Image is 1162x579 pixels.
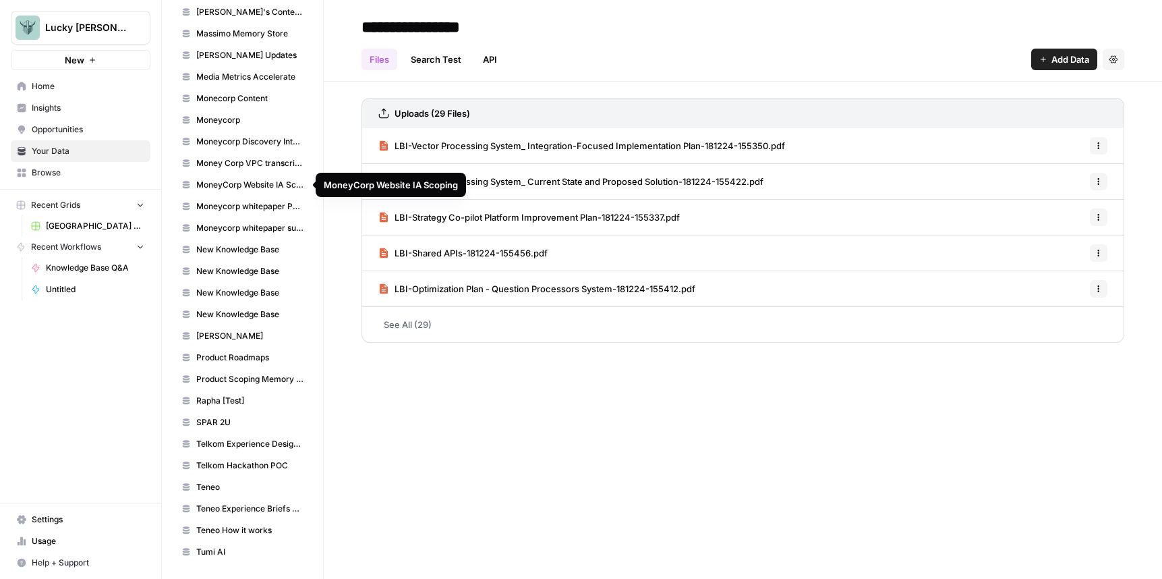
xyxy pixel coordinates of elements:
[11,552,150,574] button: Help + Support
[32,123,144,136] span: Opportunities
[378,128,785,163] a: LBI-Vector Processing System_ Integration-Focused Implementation Plan-181224-155350.pdf
[196,136,303,148] span: Moneycorp Discovery Interviews
[175,260,310,282] a: New Knowledge Base
[196,416,303,429] span: SPAR 2U
[175,304,310,325] a: New Knowledge Base
[45,21,127,34] span: Lucky [PERSON_NAME]
[32,80,144,92] span: Home
[1031,49,1097,70] button: Add Data
[11,195,150,215] button: Recent Grids
[175,153,310,174] a: Money Corp VPC transcripts
[11,97,150,119] a: Insights
[31,241,101,253] span: Recent Workflows
[196,308,303,321] span: New Knowledge Base
[46,283,144,296] span: Untitled
[196,222,303,234] span: Moneycorp whitepaper supply chain
[196,265,303,277] span: New Knowledge Base
[175,239,310,260] a: New Knowledge Base
[175,23,310,45] a: Massimo Memory Store
[32,557,144,569] span: Help + Support
[196,503,303,515] span: Teneo Experience Briefs 2025
[65,53,84,67] span: New
[196,6,303,18] span: [PERSON_NAME]'s Content Writer
[196,460,303,472] span: Telkom Hackathon POC
[31,199,80,211] span: Recent Grids
[32,514,144,526] span: Settings
[11,140,150,162] a: Your Data
[196,28,303,40] span: Massimo Memory Store
[175,368,310,390] a: Product Scoping Memory Store
[361,307,1124,342] a: See All (29)
[11,237,150,257] button: Recent Workflows
[175,1,310,23] a: [PERSON_NAME]'s Content Writer
[175,498,310,520] a: Teneo Experience Briefs 2025
[25,215,150,237] a: [GEOGRAPHIC_DATA] Tender - Stories
[196,395,303,407] span: Rapha [Test]
[395,175,763,188] span: LBI-Vector Processing System_ Current State and Proposed Solution-181224-155422.pdf
[378,164,763,199] a: LBI-Vector Processing System_ Current State and Proposed Solution-181224-155422.pdf
[32,102,144,114] span: Insights
[196,373,303,385] span: Product Scoping Memory Store
[25,279,150,300] a: Untitled
[175,455,310,476] a: Telkom Hackathon POC
[46,262,144,274] span: Knowledge Base Q&A
[32,167,144,179] span: Browse
[175,174,310,196] a: MoneyCorp Website IA Scoping
[11,50,150,70] button: New
[32,535,144,547] span: Usage
[324,178,458,192] div: MoneyCorp Website IA Scoping
[196,71,303,83] span: Media Metrics Accelerate
[395,107,470,120] h3: Uploads (29 Files)
[196,92,303,105] span: Monecorp Content
[175,520,310,541] a: Teneo How it works
[378,99,470,128] a: Uploads (29 Files)
[361,49,397,70] a: Files
[196,546,303,558] span: Tumi AI
[11,11,150,45] button: Workspace: Lucky Beard
[175,196,310,217] a: Moneycorp whitepaper Payroll
[196,352,303,364] span: Product Roadmaps
[11,119,150,140] a: Opportunities
[1051,53,1089,66] span: Add Data
[175,109,310,131] a: Moneycorp
[378,200,680,235] a: LBI-Strategy Co-pilot Platform Improvement Plan-181224-155337.pdf
[175,217,310,239] a: Moneycorp whitepaper supply chain
[11,509,150,530] a: Settings
[175,541,310,563] a: Tumi AI
[46,220,144,232] span: [GEOGRAPHIC_DATA] Tender - Stories
[175,476,310,498] a: Teneo
[196,157,303,169] span: Money Corp VPC transcripts
[175,88,310,109] a: Monecorp Content
[196,524,303,536] span: Teneo How it works
[378,236,548,271] a: LBI-Shared APIs-181224-155456.pdf
[196,49,303,61] span: [PERSON_NAME] Updates
[11,162,150,184] a: Browse
[395,211,680,224] span: LBI-Strategy Co-pilot Platform Improvement Plan-181224-155337.pdf
[11,530,150,552] a: Usage
[196,179,303,191] span: MoneyCorp Website IA Scoping
[25,257,150,279] a: Knowledge Base Q&A
[196,481,303,493] span: Teneo
[175,347,310,368] a: Product Roadmaps
[175,131,310,153] a: Moneycorp Discovery Interviews
[196,330,303,342] span: [PERSON_NAME]
[175,390,310,412] a: Rapha [Test]
[196,200,303,213] span: Moneycorp whitepaper Payroll
[196,287,303,299] span: New Knowledge Base
[378,271,695,306] a: LBI-Optimization Plan - Question Processors System-181224-155412.pdf
[175,325,310,347] a: [PERSON_NAME]
[395,139,785,153] span: LBI-Vector Processing System_ Integration-Focused Implementation Plan-181224-155350.pdf
[403,49,469,70] a: Search Test
[32,145,144,157] span: Your Data
[175,45,310,66] a: [PERSON_NAME] Updates
[175,412,310,433] a: SPAR 2U
[196,114,303,126] span: Moneycorp
[16,16,40,40] img: Lucky Beard Logo
[175,433,310,455] a: Telkom Experience Design RFP
[395,246,548,260] span: LBI-Shared APIs-181224-155456.pdf
[196,438,303,450] span: Telkom Experience Design RFP
[11,76,150,97] a: Home
[395,282,695,296] span: LBI-Optimization Plan - Question Processors System-181224-155412.pdf
[175,282,310,304] a: New Knowledge Base
[475,49,505,70] a: API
